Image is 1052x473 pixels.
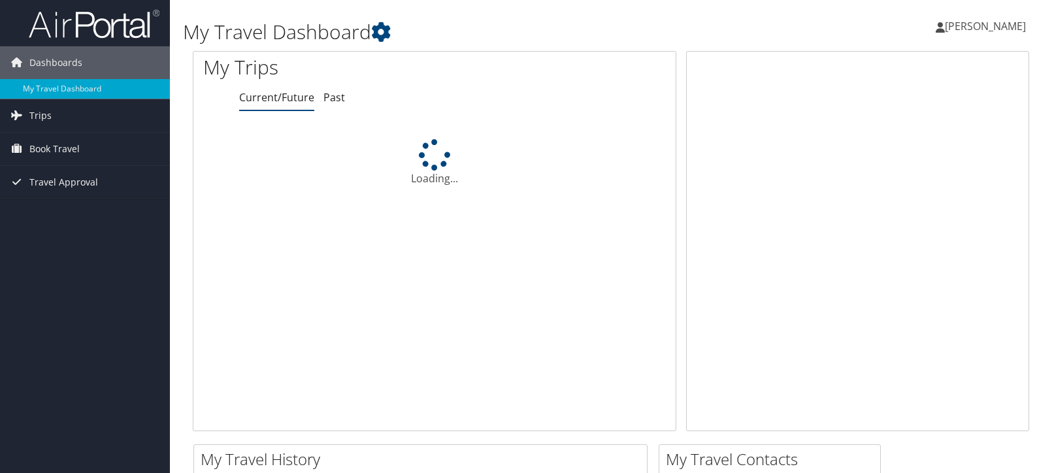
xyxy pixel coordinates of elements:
h2: My Travel History [201,448,647,470]
div: Loading... [193,139,676,186]
a: Current/Future [239,90,314,105]
a: [PERSON_NAME] [936,7,1039,46]
span: Travel Approval [29,166,98,199]
h1: My Trips [203,54,465,81]
h1: My Travel Dashboard [183,18,753,46]
span: Trips [29,99,52,132]
h2: My Travel Contacts [666,448,880,470]
span: [PERSON_NAME] [945,19,1026,33]
a: Past [323,90,345,105]
img: airportal-logo.png [29,8,159,39]
span: Dashboards [29,46,82,79]
span: Book Travel [29,133,80,165]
